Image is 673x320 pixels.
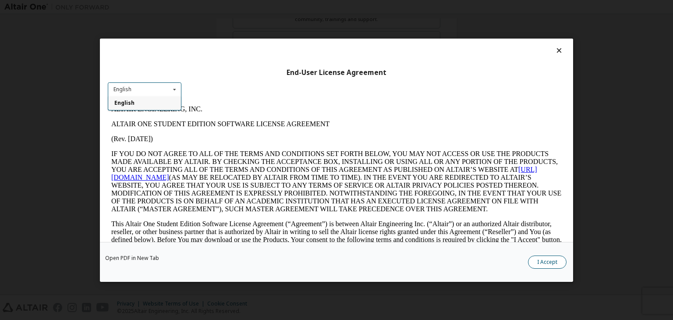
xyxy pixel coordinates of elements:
div: End-User License Agreement [108,68,565,77]
a: Open PDF in New Tab [105,256,159,261]
p: This Altair One Student Edition Software License Agreement (“Agreement”) is between Altair Engine... [4,118,454,150]
p: IF YOU DO NOT AGREE TO ALL OF THE TERMS AND CONDITIONS SET FORTH BELOW, YOU MAY NOT ACCESS OR USE... [4,48,454,111]
p: (Rev. [DATE]) [4,33,454,41]
button: I Accept [528,256,567,269]
a: [URL][DOMAIN_NAME] [4,64,429,79]
span: English [114,99,135,107]
div: English [113,87,131,92]
p: ALTAIR ENGINEERING, INC. [4,4,454,11]
p: ALTAIR ONE STUDENT EDITION SOFTWARE LICENSE AGREEMENT [4,18,454,26]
